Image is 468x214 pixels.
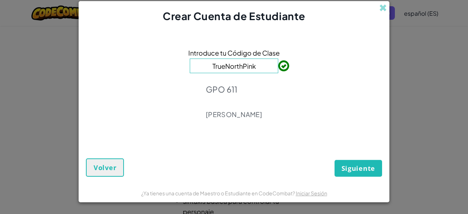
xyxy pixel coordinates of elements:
[163,10,305,22] span: Crear Cuenta de Estudiante
[296,190,327,196] a: Iniciar Sesión
[141,190,296,196] span: ¿Ya tienes una cuenta de Maestro o Estudiante en CodeCombat?
[94,163,116,172] span: Volver
[206,110,262,119] p: [PERSON_NAME]
[206,84,262,94] p: GPO 611
[86,158,124,177] button: Volver
[335,160,382,177] button: Siguiente
[188,48,280,58] span: Introduce tu Código de Clase
[341,164,375,173] span: Siguiente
